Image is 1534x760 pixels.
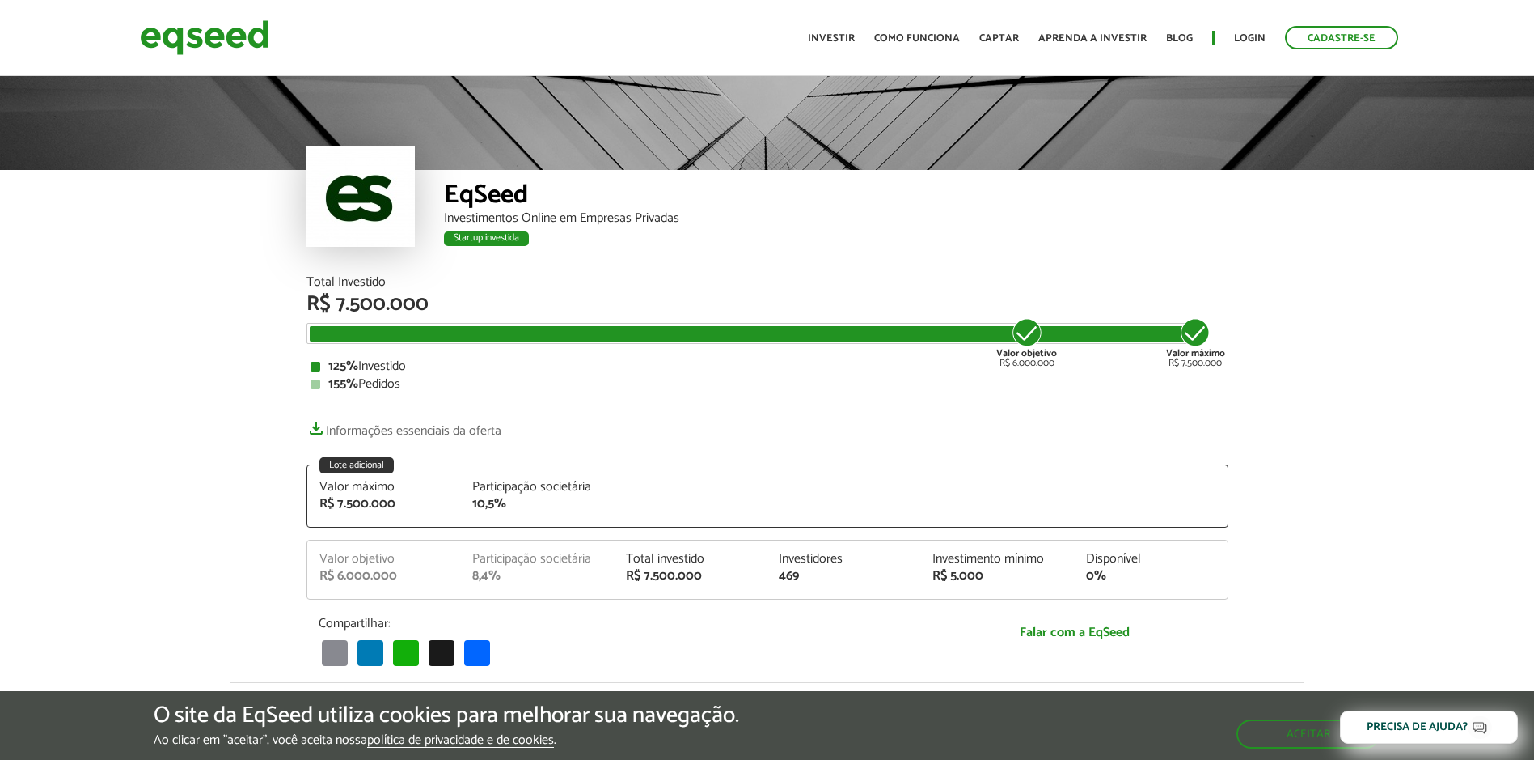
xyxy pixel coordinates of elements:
div: Startup investida [444,231,529,246]
a: política de privacidade e de cookies [367,734,554,748]
a: LinkedIn [354,639,387,666]
a: Como funciona [874,33,960,44]
div: R$ 6.000.000 [319,570,449,583]
div: R$ 7.500.000 [626,570,755,583]
a: Share [461,639,493,666]
div: 469 [779,570,908,583]
div: R$ 5.000 [932,570,1062,583]
div: Participação societária [472,553,602,566]
div: R$ 7.500.000 [319,498,449,511]
a: X [425,639,458,666]
a: Blog [1166,33,1193,44]
h5: O site da EqSeed utiliza cookies para melhorar sua navegação. [154,703,739,728]
div: Total investido [626,553,755,566]
a: Captar [979,33,1019,44]
strong: 125% [328,355,358,377]
p: Compartilhar: [319,616,909,631]
a: Investir [808,33,855,44]
div: Investidores [779,553,908,566]
strong: Valor máximo [1166,346,1225,361]
a: Login [1234,33,1266,44]
strong: Valor objetivo [996,346,1057,361]
div: R$ 7.500.000 [1166,316,1225,368]
div: Lote adicional [319,457,394,473]
div: Valor máximo [319,481,449,494]
div: 0% [1086,570,1215,583]
div: R$ 6.000.000 [996,316,1057,368]
a: Email [319,639,351,666]
div: Investimentos Online em Empresas Privadas [444,212,1228,225]
a: Aprenda a investir [1038,33,1147,44]
div: EqSeed [444,182,1228,212]
div: 8,4% [472,570,602,583]
a: Informações essenciais da oferta [306,415,501,438]
img: EqSeed [140,16,269,59]
a: WhatsApp [390,639,422,666]
div: Pedidos [311,378,1224,391]
div: Investido [311,360,1224,373]
a: Falar com a EqSeed [933,616,1216,649]
div: 10,5% [472,498,602,511]
div: Participação societária [472,481,602,494]
div: Total Investido [306,276,1228,289]
p: Ao clicar em "aceitar", você aceita nossa . [154,732,739,748]
div: Valor objetivo [319,553,449,566]
button: Aceitar [1236,720,1380,749]
div: Disponível [1086,553,1215,566]
div: R$ 7.500.000 [306,294,1228,315]
div: Investimento mínimo [932,553,1062,566]
a: Cadastre-se [1285,26,1398,49]
strong: 155% [328,373,358,395]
